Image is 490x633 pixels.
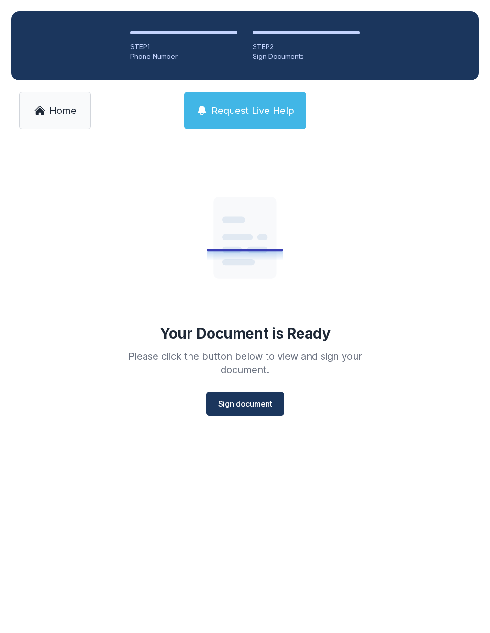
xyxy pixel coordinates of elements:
span: Request Live Help [212,104,294,117]
div: Sign Documents [253,52,360,61]
div: Your Document is Ready [160,325,331,342]
span: Sign document [218,398,272,409]
div: STEP 2 [253,42,360,52]
div: Please click the button below to view and sign your document. [107,350,383,376]
span: Home [49,104,77,117]
div: STEP 1 [130,42,237,52]
div: Phone Number [130,52,237,61]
